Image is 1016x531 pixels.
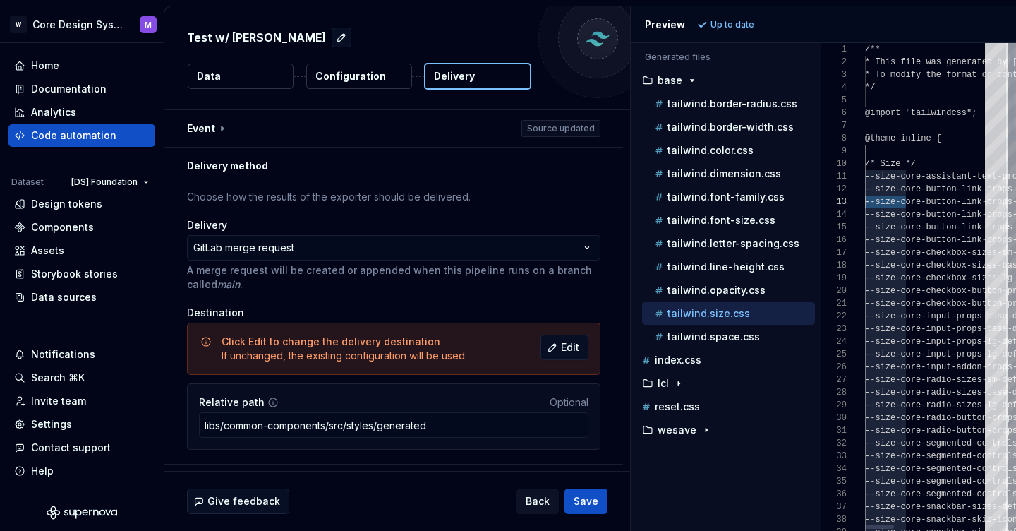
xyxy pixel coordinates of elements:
div: 13 [821,196,847,208]
div: 25 [821,348,847,361]
span: Click Edit to change the delivery destination [222,335,440,347]
div: Analytics [31,105,76,119]
a: Home [8,54,155,77]
div: 1 [821,43,847,56]
div: 7 [821,119,847,132]
div: 31 [821,424,847,437]
div: 8 [821,132,847,145]
button: base [636,73,815,88]
p: Test w/ [PERSON_NAME] [187,29,326,46]
button: Notifications [8,343,155,366]
p: Delivery [434,69,475,83]
button: wesave [636,422,815,438]
a: Storybook stories [8,263,155,285]
div: 23 [821,323,847,335]
a: Assets [8,239,155,262]
div: 35 [821,475,847,488]
span: Edit [561,340,579,354]
div: 38 [821,513,847,526]
div: 20 [821,285,847,297]
div: Design tokens [31,197,102,211]
button: Give feedback [187,489,289,514]
div: 36 [821,488,847,501]
div: 30 [821,412,847,424]
div: 16 [821,234,847,246]
a: Documentation [8,78,155,100]
div: 37 [821,501,847,513]
label: Relative path [199,395,265,410]
div: 14 [821,208,847,221]
button: tailwind.color.css [642,143,815,158]
button: tailwind.font-family.css [642,189,815,205]
div: Core Design System [32,18,123,32]
label: Delivery [187,218,227,232]
p: tailwind.opacity.css [667,285,766,296]
button: Back [516,489,559,514]
a: Code automation [8,124,155,147]
div: 9 [821,145,847,157]
button: reset.css [636,399,815,414]
div: 5 [821,94,847,107]
p: wesave [658,424,696,436]
a: Components [8,216,155,239]
p: Configuration [315,69,386,83]
button: Contact support [8,436,155,459]
p: Data [197,69,221,83]
p: Generated files [645,52,806,63]
div: 11 [821,170,847,183]
div: 2 [821,56,847,68]
button: tailwind.border-radius.css [642,96,815,112]
p: lcl [658,378,669,389]
p: A merge request will be created or appended when this pipeline runs on a branch called . [187,263,600,292]
p: tailwind.border-width.css [667,121,794,133]
button: Edit [540,335,588,360]
button: Delivery [424,63,531,90]
div: Home [31,59,59,73]
button: Help [8,460,155,482]
a: Settings [8,413,155,436]
p: reset.css [655,401,700,412]
button: Search ⌘K [8,366,155,389]
a: Invite team [8,390,155,412]
button: Save [564,489,607,514]
p: base [658,75,682,86]
div: Documentation [31,82,107,96]
div: Help [31,464,54,478]
p: tailwind.dimension.css [667,168,781,179]
div: Components [31,220,94,234]
button: Data [188,64,294,89]
span: [DS] Foundation [71,177,138,188]
button: WCore Design SystemM [3,9,161,40]
p: tailwind.space.css [667,331,760,342]
div: 12 [821,183,847,196]
div: Notifications [31,347,95,362]
span: Back [526,494,550,508]
div: 32 [821,437,847,450]
div: Storybook stories [31,267,118,281]
button: tailwind.letter-spacing.css [642,236,815,251]
button: tailwind.dimension.css [642,166,815,181]
svg: Supernova Logo [47,506,117,520]
div: 17 [821,246,847,259]
button: index.css [636,352,815,368]
div: 18 [821,259,847,272]
a: Data sources [8,286,155,309]
div: Preview [645,18,685,32]
div: 26 [821,361,847,374]
button: tailwind.size.css [642,306,815,321]
span: @theme inline { [865,133,941,143]
button: [DS] Foundation [65,172,155,192]
div: Dataset [11,177,44,188]
button: tailwind.opacity.css [642,282,815,298]
div: 3 [821,68,847,81]
button: lcl [636,376,815,391]
div: 22 [821,310,847,323]
button: tailwind.space.css [642,329,815,345]
p: tailwind.line-height.css [667,261,785,273]
label: Destination [187,306,244,320]
p: tailwind.color.css [667,145,754,156]
div: 33 [821,450,847,463]
div: Contact support [31,441,111,455]
p: tailwind.letter-spacing.css [667,238,799,249]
